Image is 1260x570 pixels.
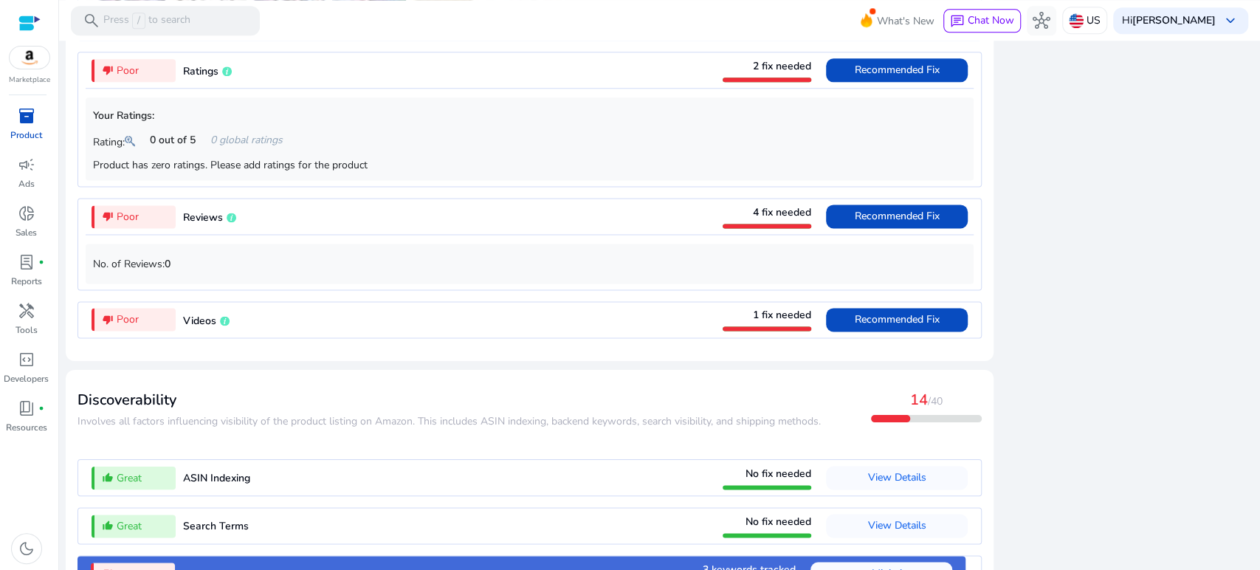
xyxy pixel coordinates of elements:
[753,59,811,73] span: 2 fix needed
[746,515,811,529] span: No fix needed
[165,257,171,271] b: 0
[18,351,35,368] span: code_blocks
[102,64,114,76] mat-icon: thumb_down_alt
[1027,6,1056,35] button: hub
[950,14,965,29] span: chat
[11,275,42,288] p: Reports
[117,63,139,78] span: Poor
[117,470,142,486] span: Great
[18,177,35,190] p: Ads
[38,405,44,411] span: fiber_manual_record
[968,13,1014,27] span: Chat Now
[910,390,928,410] span: 14
[210,132,283,148] span: 0 global ratings
[826,466,968,490] button: View Details
[102,520,114,532] mat-icon: thumb_up_alt
[855,209,940,223] span: Recommended Fix
[78,391,821,409] h3: Discoverability
[183,519,249,533] span: Search Terms
[826,514,968,538] button: View Details
[10,47,49,69] img: amazon.svg
[826,58,968,82] button: Recommended Fix
[183,64,218,78] span: Ratings
[9,75,50,86] p: Marketplace
[6,421,47,434] p: Resources
[117,209,139,224] span: Poor
[1222,12,1239,30] span: keyboard_arrow_down
[877,8,934,34] span: What's New
[4,372,49,385] p: Developers
[93,256,966,272] p: No. of Reviews:
[943,9,1021,32] button: chatChat Now
[78,414,821,428] span: ​​Involves all factors influencing visibility of the product listing on Amazon. This includes ASI...
[928,394,943,408] span: /40
[102,210,114,222] mat-icon: thumb_down_alt
[1087,7,1101,33] p: US
[10,128,42,142] p: Product
[1069,13,1084,28] img: us.svg
[18,399,35,417] span: book_4
[102,314,114,326] mat-icon: thumb_down_alt
[93,132,135,150] p: Rating:
[746,467,811,481] span: No fix needed
[16,323,38,337] p: Tools
[83,12,100,30] span: search
[38,259,44,265] span: fiber_manual_record
[855,63,940,77] span: Recommended Fix
[103,13,190,29] p: Press to search
[117,312,139,327] span: Poor
[183,314,216,328] span: Videos
[855,312,940,326] span: Recommended Fix
[18,107,35,125] span: inventory_2
[826,308,968,332] button: Recommended Fix
[1132,13,1216,27] b: [PERSON_NAME]
[117,518,142,534] span: Great
[18,156,35,174] span: campaign
[150,132,196,148] span: 0 out of 5
[102,472,114,484] mat-icon: thumb_up_alt
[826,205,968,228] button: Recommended Fix
[1033,12,1050,30] span: hub
[18,302,35,320] span: handyman
[93,110,966,123] h5: Your Ratings:
[753,308,811,322] span: 1 fix needed
[868,470,926,484] span: View Details
[18,540,35,557] span: dark_mode
[93,157,966,173] div: Product has zero ratings. Please add ratings for the product
[18,253,35,271] span: lab_profile
[753,205,811,219] span: 4 fix needed
[183,210,223,224] span: Reviews
[132,13,145,29] span: /
[183,471,250,485] span: ASIN Indexing
[1122,16,1216,26] p: Hi
[868,518,926,532] span: View Details
[18,205,35,222] span: donut_small
[16,226,37,239] p: Sales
